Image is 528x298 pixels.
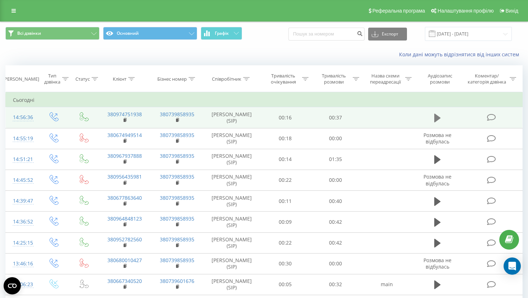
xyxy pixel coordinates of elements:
td: main [361,274,413,295]
div: 13:46:16 [13,257,31,271]
span: Розмова не відбулась [423,173,451,186]
div: 14:45:52 [13,173,31,187]
a: 380739858935 [160,236,194,243]
td: Сьогодні [6,93,523,107]
a: 380739858935 [160,111,194,118]
button: Основний [103,27,197,40]
button: Всі дзвінки [5,27,99,40]
button: Open CMP widget [4,277,21,294]
a: 380739601676 [160,278,194,284]
a: 380739858935 [160,132,194,138]
td: [PERSON_NAME] (SIP) [203,232,260,253]
a: 380967937888 [107,152,142,159]
a: 380667340520 [107,278,142,284]
td: [PERSON_NAME] (SIP) [203,128,260,149]
span: Графік [215,31,229,36]
div: 14:56:36 [13,110,31,124]
td: 00:22 [260,232,310,253]
div: 14:55:19 [13,132,31,146]
a: 380674949514 [107,132,142,138]
a: 380964848123 [107,215,142,222]
input: Пошук за номером [288,28,365,41]
td: 00:18 [260,128,310,149]
div: Тип дзвінка [44,73,60,85]
div: Open Intercom Messenger [504,257,521,275]
a: 380956435981 [107,173,142,180]
td: [PERSON_NAME] (SIP) [203,191,260,212]
td: [PERSON_NAME] (SIP) [203,274,260,295]
a: Коли дані можуть відрізнятися вiд інших систем [399,51,523,58]
div: Аудіозапис розмови [420,73,460,85]
div: Тривалість очікування [267,73,301,85]
span: Налаштування профілю [437,8,494,14]
td: 00:37 [310,107,361,128]
td: 00:16 [260,107,310,128]
a: 380739858935 [160,152,194,159]
td: 00:00 [310,170,361,190]
td: [PERSON_NAME] (SIP) [203,107,260,128]
td: 00:22 [260,170,310,190]
div: Коментар/категорія дзвінка [466,73,508,85]
div: 14:39:47 [13,194,31,208]
a: 380739858935 [160,173,194,180]
a: 380974751938 [107,111,142,118]
td: 00:42 [310,232,361,253]
button: Графік [201,27,242,40]
a: 380677863640 [107,194,142,201]
td: 00:14 [260,149,310,170]
td: 00:00 [310,128,361,149]
a: 380739858935 [160,215,194,222]
td: [PERSON_NAME] (SIP) [203,212,260,232]
div: 14:51:21 [13,152,31,166]
div: 14:36:52 [13,215,31,229]
td: 00:05 [260,274,310,295]
td: 00:00 [310,253,361,274]
td: 00:40 [310,191,361,212]
div: Статус [75,76,90,82]
div: [PERSON_NAME] [3,76,39,82]
a: 380680010427 [107,257,142,264]
span: Всі дзвінки [17,30,41,36]
td: 00:11 [260,191,310,212]
td: 00:09 [260,212,310,232]
a: 380739858935 [160,257,194,264]
td: 00:32 [310,274,361,295]
span: Розмова не відбулась [423,257,451,270]
span: Розмова не відбулась [423,132,451,145]
a: 380739858935 [160,194,194,201]
td: [PERSON_NAME] (SIP) [203,149,260,170]
div: 13:06:23 [13,278,31,292]
td: 01:35 [310,149,361,170]
button: Експорт [368,28,407,41]
td: [PERSON_NAME] (SIP) [203,170,260,190]
div: Тривалість розмови [317,73,351,85]
td: [PERSON_NAME] (SIP) [203,253,260,274]
span: Вихід [506,8,518,14]
div: Співробітник [212,76,241,82]
td: 00:30 [260,253,310,274]
span: Реферальна програма [372,8,425,14]
div: 14:25:15 [13,236,31,250]
td: 00:42 [310,212,361,232]
div: Клієнт [113,76,126,82]
a: 380952782560 [107,236,142,243]
div: Назва схеми переадресації [367,73,403,85]
div: Бізнес номер [157,76,187,82]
